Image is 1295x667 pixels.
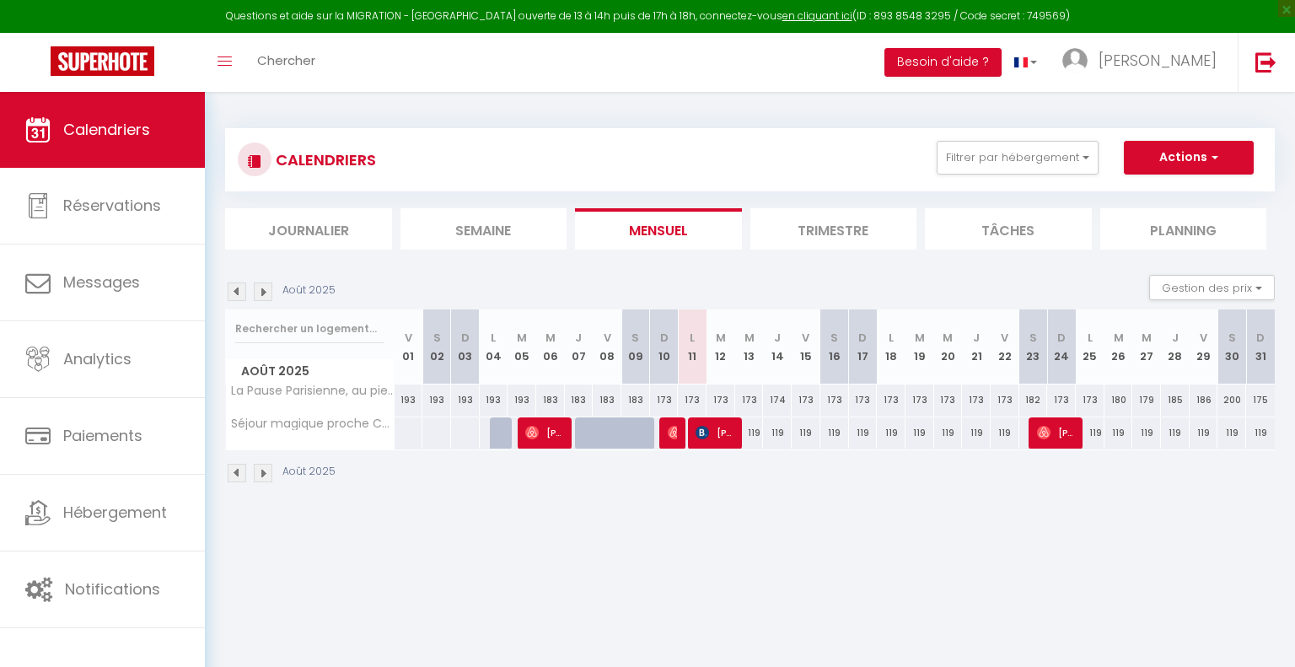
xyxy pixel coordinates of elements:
div: 183 [536,385,565,416]
div: 119 [849,417,878,449]
a: en cliquant ici [782,8,852,23]
div: 173 [650,385,679,416]
div: 173 [1076,385,1104,416]
div: 180 [1104,385,1133,416]
div: 200 [1217,385,1246,416]
abbr: M [517,330,527,346]
abbr: D [660,330,669,346]
th: 01 [395,309,423,385]
th: 31 [1246,309,1275,385]
th: 21 [962,309,991,385]
div: 119 [962,417,991,449]
abbr: D [858,330,867,346]
th: 20 [934,309,963,385]
abbr: J [1172,330,1179,346]
div: 193 [422,385,451,416]
button: Gestion des prix [1149,275,1275,300]
th: 04 [480,309,508,385]
span: Calendriers [63,119,150,140]
abbr: S [1228,330,1236,346]
abbr: M [915,330,925,346]
span: [PERSON_NAME] [696,417,733,449]
div: 173 [707,385,735,416]
div: 119 [1104,417,1133,449]
div: 119 [1132,417,1161,449]
li: Trimestre [750,208,917,250]
span: Hébergement [63,502,167,523]
div: 173 [934,385,963,416]
div: 173 [962,385,991,416]
th: 15 [792,309,820,385]
li: Planning [1100,208,1267,250]
span: Séjour magique proche CDG, Astérix, Disney & [GEOGRAPHIC_DATA] [228,417,397,430]
abbr: S [1029,330,1037,346]
th: 27 [1132,309,1161,385]
div: 173 [991,385,1019,416]
a: ... [PERSON_NAME] [1050,33,1238,92]
li: Journalier [225,208,392,250]
abbr: V [1200,330,1207,346]
th: 19 [905,309,934,385]
span: [PERSON_NAME] [668,417,677,449]
div: 186 [1190,385,1218,416]
li: Tâches [925,208,1092,250]
p: Août 2025 [282,464,336,480]
abbr: L [690,330,695,346]
span: Notifications [65,578,160,600]
th: 13 [735,309,764,385]
abbr: L [491,330,496,346]
abbr: S [631,330,639,346]
th: 22 [991,309,1019,385]
th: 16 [820,309,849,385]
th: 23 [1019,309,1048,385]
span: [PERSON_NAME] [1037,417,1074,449]
div: 119 [1217,417,1246,449]
th: 06 [536,309,565,385]
span: [PERSON_NAME] [1099,50,1217,71]
button: Filtrer par hébergement [937,141,1099,175]
span: Chercher [257,51,315,69]
abbr: M [943,330,953,346]
abbr: M [545,330,556,346]
div: 193 [480,385,508,416]
div: 119 [905,417,934,449]
div: 173 [905,385,934,416]
div: 119 [792,417,820,449]
div: 119 [1246,417,1275,449]
abbr: D [461,330,470,346]
div: 119 [735,417,764,449]
div: 183 [593,385,621,416]
button: Actions [1124,141,1254,175]
th: 02 [422,309,451,385]
div: 173 [735,385,764,416]
th: 24 [1047,309,1076,385]
abbr: V [405,330,412,346]
span: Réservations [63,195,161,216]
div: 119 [820,417,849,449]
span: Août 2025 [226,359,394,384]
th: 03 [451,309,480,385]
div: 119 [763,417,792,449]
div: 119 [1161,417,1190,449]
div: 193 [451,385,480,416]
div: 175 [1246,385,1275,416]
th: 17 [849,309,878,385]
div: 119 [1190,417,1218,449]
th: 18 [877,309,905,385]
li: Semaine [400,208,567,250]
abbr: V [604,330,611,346]
th: 08 [593,309,621,385]
abbr: J [774,330,781,346]
div: 119 [877,417,905,449]
th: 05 [508,309,536,385]
div: 119 [991,417,1019,449]
abbr: M [744,330,755,346]
div: 179 [1132,385,1161,416]
img: ... [1062,48,1088,73]
abbr: D [1057,330,1066,346]
div: 173 [792,385,820,416]
span: Messages [63,272,140,293]
abbr: L [1088,330,1093,346]
abbr: J [973,330,980,346]
h3: CALENDRIERS [271,141,376,179]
